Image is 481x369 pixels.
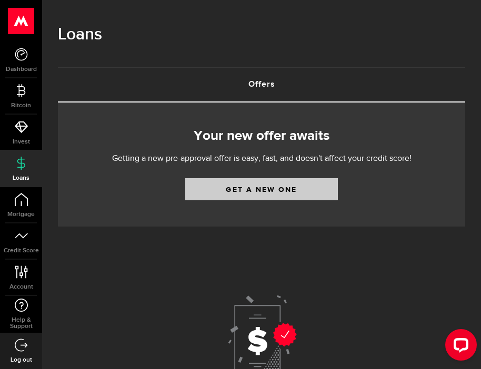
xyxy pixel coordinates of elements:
a: Offers [58,68,465,101]
h1: Loans [58,21,465,48]
ul: Tabs Navigation [58,67,465,102]
h2: Your new offer awaits [74,125,449,147]
p: Getting a new pre-approval offer is easy, fast, and doesn't affect your credit score! [80,152,443,165]
a: Get a new one [185,178,338,200]
iframe: LiveChat chat widget [437,325,481,369]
